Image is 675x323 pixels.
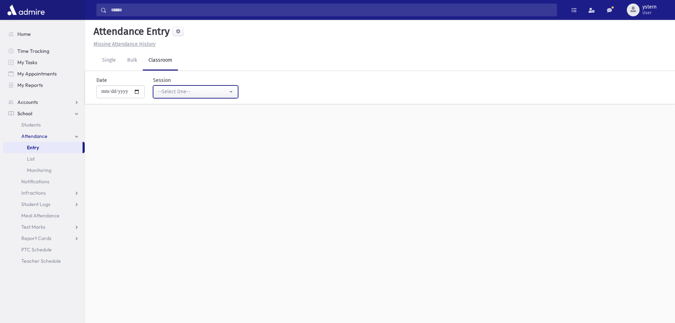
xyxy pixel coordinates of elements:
[642,4,657,10] span: ystern
[17,99,38,105] span: Accounts
[96,77,107,84] label: Date
[3,45,85,57] a: Time Tracking
[3,176,85,187] a: Notifications
[3,108,85,119] a: School
[6,3,46,17] img: AdmirePro
[17,31,31,37] span: Home
[96,51,122,71] a: Single
[17,71,57,77] span: My Appointments
[21,178,49,185] span: Notifications
[3,79,85,91] a: My Reports
[21,201,50,207] span: Student Logs
[3,165,85,176] a: Monitoring
[21,224,45,230] span: Test Marks
[122,51,143,71] a: Bulk
[94,41,156,47] u: Missing Attendance History
[3,244,85,255] a: PTC Schedule
[3,28,85,40] a: Home
[27,156,35,162] span: List
[21,246,52,253] span: PTC Schedule
[153,77,171,84] label: Session
[21,133,47,139] span: Attendance
[158,88,228,95] div: --Select One--
[3,187,85,199] a: Infractions
[17,48,49,54] span: Time Tracking
[17,59,37,66] span: My Tasks
[153,85,238,98] button: --Select One--
[21,212,60,219] span: Meal Attendance
[3,130,85,142] a: Attendance
[17,82,43,88] span: My Reports
[21,258,61,264] span: Teacher Schedule
[91,26,170,38] h5: Attendance Entry
[3,142,83,153] a: Entry
[27,167,51,173] span: Monitoring
[3,153,85,165] a: List
[21,122,41,128] span: Students
[3,233,85,244] a: Report Cards
[27,144,39,151] span: Entry
[3,199,85,210] a: Student Logs
[3,96,85,108] a: Accounts
[91,41,156,47] a: Missing Attendance History
[21,235,51,241] span: Report Cards
[3,221,85,233] a: Test Marks
[107,4,557,16] input: Search
[17,110,32,117] span: School
[3,210,85,221] a: Meal Attendance
[642,10,657,16] span: User
[3,57,85,68] a: My Tasks
[3,68,85,79] a: My Appointments
[3,119,85,130] a: Students
[3,255,85,267] a: Teacher Schedule
[143,51,178,71] a: Classroom
[21,190,46,196] span: Infractions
